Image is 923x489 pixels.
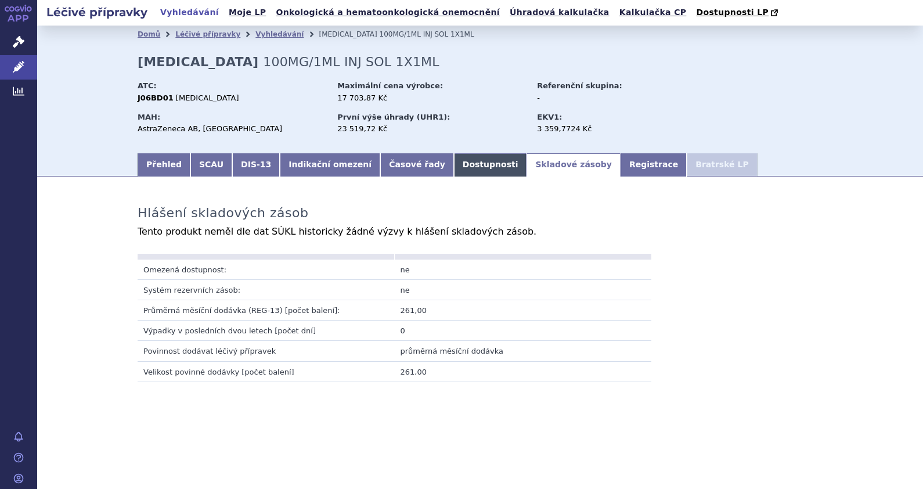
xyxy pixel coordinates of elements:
strong: Referenční skupina: [537,81,622,90]
td: Velikost povinné dodávky [počet balení] [138,361,395,382]
a: Léčivé přípravky [175,30,240,38]
a: Registrace [621,153,687,177]
span: 100MG/1ML INJ SOL 1X1ML [380,30,474,38]
strong: MAH: [138,113,160,121]
strong: Maximální cena výrobce: [337,81,443,90]
a: Dostupnosti LP [693,5,784,21]
td: Povinnost dodávat léčivý přípravek [138,341,395,361]
td: Systém rezervních zásob: [138,279,395,300]
h3: Hlášení skladových zásob [138,206,308,221]
span: 100MG/1ML INJ SOL 1X1ML [263,55,439,69]
div: - [537,93,668,103]
span: Dostupnosti LP [696,8,769,17]
td: 0 [395,321,652,341]
span: [MEDICAL_DATA] [319,30,377,38]
a: Úhradová kalkulačka [506,5,613,20]
a: Kalkulačka CP [616,5,690,20]
td: Omezená dostupnost: [138,260,395,280]
h2: Léčivé přípravky [37,4,157,20]
a: Časové řady [380,153,454,177]
a: Přehled [138,153,190,177]
div: 3 359,7724 Kč [537,124,668,134]
strong: EKV1: [537,113,562,121]
a: SCAU [190,153,232,177]
a: Indikační omezení [280,153,380,177]
p: Tento produkt neměl dle dat SÚKL historicky žádné výzvy k hlášení skladových zásob. [138,227,823,236]
span: [MEDICAL_DATA] [176,94,239,102]
strong: [MEDICAL_DATA] [138,55,258,69]
td: Průměrná měsíční dodávka (REG-13) [počet balení]: [138,300,395,321]
div: 23 519,72 Kč [337,124,526,134]
a: Moje LP [225,5,269,20]
a: Vyhledávání [157,5,222,20]
td: Výpadky v posledních dvou letech [počet dní] [138,321,395,341]
td: 261,00 [395,300,652,321]
a: Domů [138,30,160,38]
a: DIS-13 [232,153,280,177]
td: ne [395,279,652,300]
strong: J06BD01 [138,94,174,102]
td: průměrná měsíční dodávka [395,341,652,361]
div: AstraZeneca AB, [GEOGRAPHIC_DATA] [138,124,326,134]
div: 17 703,87 Kč [337,93,526,103]
a: Vyhledávání [255,30,304,38]
td: 261,00 [395,361,652,382]
td: ne [395,260,652,280]
a: Skladové zásoby [527,153,620,177]
a: Onkologická a hematoonkologická onemocnění [272,5,503,20]
a: Dostupnosti [454,153,527,177]
strong: První výše úhrady (UHR1): [337,113,450,121]
strong: ATC: [138,81,157,90]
